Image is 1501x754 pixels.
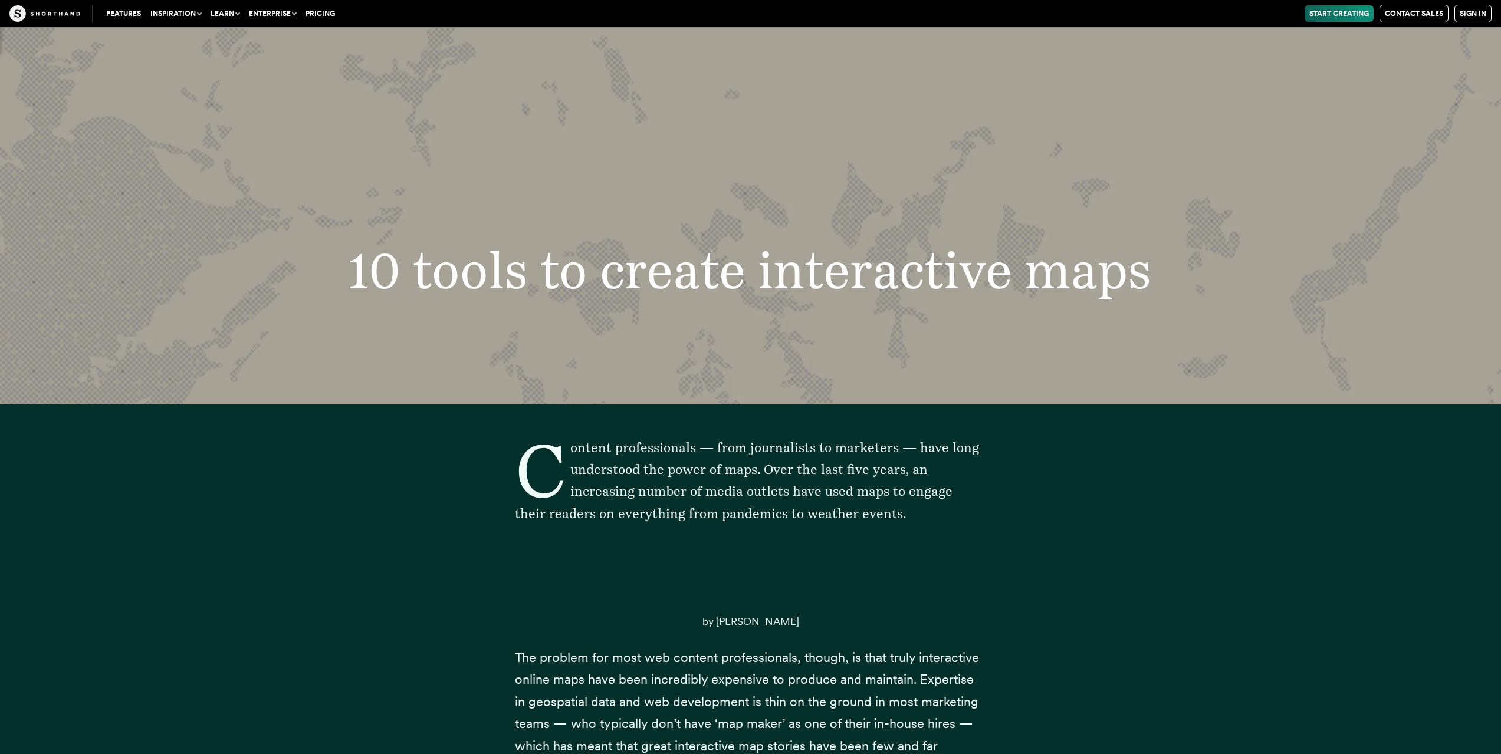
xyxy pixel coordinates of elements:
img: The Craft [9,5,80,22]
a: Pricing [301,5,340,22]
a: Contact Sales [1380,5,1449,22]
a: Features [101,5,146,22]
a: Sign in [1454,5,1492,22]
button: Inspiration [146,5,206,22]
button: Enterprise [244,5,301,22]
button: Learn [206,5,244,22]
h1: 10 tools to create interactive maps [318,245,1183,296]
span: Content professionals — from journalists to marketers — have long understood the power of maps. O... [515,440,979,521]
p: by [PERSON_NAME] [515,610,987,633]
a: Start Creating [1305,5,1374,22]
